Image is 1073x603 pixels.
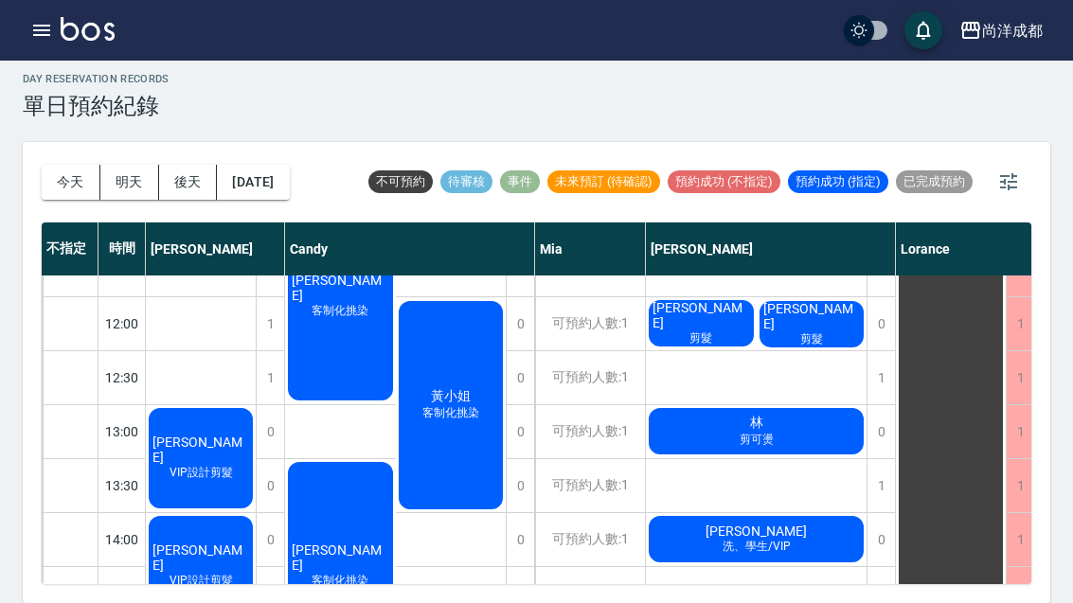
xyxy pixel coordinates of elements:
[668,173,780,190] span: 預約成功 (不指定)
[288,542,393,573] span: [PERSON_NAME]
[256,351,284,404] div: 1
[98,222,146,275] div: 時間
[796,331,827,347] span: 剪髮
[1006,405,1034,458] div: 1
[256,459,284,512] div: 0
[23,93,170,119] h3: 單日預約紀錄
[1006,513,1034,566] div: 1
[535,297,645,350] div: 可預約人數:1
[746,415,767,432] span: 林
[867,459,895,512] div: 1
[100,165,159,200] button: 明天
[166,573,237,589] span: VIP設計剪髮
[256,297,284,350] div: 1
[506,513,534,566] div: 0
[440,173,492,190] span: 待審核
[535,459,645,512] div: 可預約人數:1
[788,173,888,190] span: 預約成功 (指定)
[896,222,1035,275] div: Lorance
[1006,351,1034,404] div: 1
[867,351,895,404] div: 1
[427,388,474,405] span: 黃小姐
[535,405,645,458] div: 可預約人數:1
[719,539,795,555] span: 洗、學生/VIP
[686,330,716,346] span: 剪髮
[736,432,778,448] span: 剪可燙
[166,465,237,481] span: VIP設計剪髮
[256,405,284,458] div: 0
[867,513,895,566] div: 0
[535,351,645,404] div: 可預約人數:1
[867,297,895,350] div: 0
[896,173,973,190] span: 已完成預約
[288,273,393,303] span: [PERSON_NAME]
[506,459,534,512] div: 0
[98,296,146,350] div: 12:00
[98,404,146,458] div: 13:00
[61,17,115,41] img: Logo
[308,303,372,319] span: 客制化挑染
[98,350,146,404] div: 12:30
[23,73,170,85] h2: day Reservation records
[146,222,285,275] div: [PERSON_NAME]
[867,405,895,458] div: 0
[285,222,535,275] div: Candy
[702,523,811,539] span: [PERSON_NAME]
[308,573,372,589] span: 客制化挑染
[1006,459,1034,512] div: 1
[646,222,896,275] div: [PERSON_NAME]
[506,297,534,350] div: 0
[368,173,433,190] span: 不可預約
[760,301,865,331] span: [PERSON_NAME]
[535,513,645,566] div: 可預約人數:1
[952,11,1050,50] button: 尚洋成都
[1006,297,1034,350] div: 1
[217,165,289,200] button: [DATE]
[42,222,98,275] div: 不指定
[256,513,284,566] div: 0
[506,351,534,404] div: 0
[98,512,146,566] div: 14:00
[904,11,942,49] button: save
[500,173,540,190] span: 事件
[982,19,1043,43] div: 尚洋成都
[42,165,100,200] button: 今天
[98,458,146,512] div: 13:30
[149,542,253,573] span: [PERSON_NAME]
[649,300,754,330] span: [PERSON_NAME]
[547,173,660,190] span: 未來預訂 (待確認)
[419,405,483,421] span: 客制化挑染
[535,222,646,275] div: Mia
[506,405,534,458] div: 0
[149,435,253,465] span: [PERSON_NAME]
[159,165,218,200] button: 後天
